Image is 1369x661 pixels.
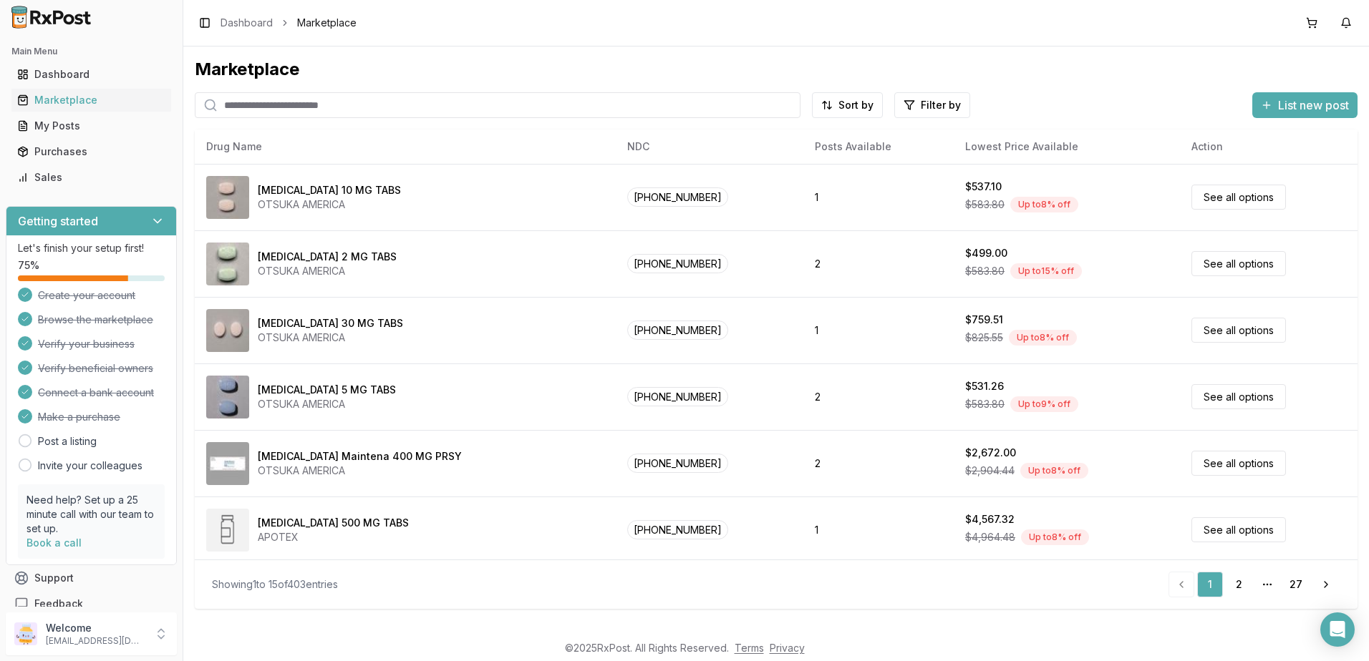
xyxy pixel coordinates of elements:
span: Feedback [34,597,83,611]
a: Post a listing [38,434,97,449]
span: $583.80 [965,264,1005,278]
a: 1 [1197,572,1223,597]
a: List new post [1252,99,1358,114]
span: Connect a bank account [38,386,154,400]
td: 2 [803,430,954,496]
div: $759.51 [965,313,1003,327]
span: $2,904.44 [965,464,1015,478]
td: 2 [803,230,954,297]
div: [MEDICAL_DATA] 30 MG TABS [258,316,403,330]
a: Privacy [770,642,805,654]
a: 27 [1283,572,1309,597]
nav: breadcrumb [221,16,357,30]
a: Purchases [11,139,171,165]
th: Action [1180,129,1358,164]
th: Lowest Price Available [954,129,1180,164]
button: List new post [1252,92,1358,118]
nav: pagination [1169,572,1340,597]
span: [PHONE_NUMBER] [627,320,728,340]
div: Sales [17,170,165,185]
span: Verify your business [38,337,135,351]
img: Abilify Maintena 400 MG PRSY [206,442,249,485]
h2: Main Menu [11,46,171,57]
div: OTSUKA AMERICA [258,330,403,345]
div: $537.10 [965,180,1002,194]
div: Dashboard [17,67,165,82]
p: [EMAIL_ADDRESS][DOMAIN_NAME] [46,635,145,647]
span: Make a purchase [38,410,120,424]
div: [MEDICAL_DATA] 2 MG TABS [258,250,397,264]
div: $531.26 [965,379,1004,393]
p: Let's finish your setup first! [18,241,165,255]
span: [PHONE_NUMBER] [627,254,728,273]
a: 2 [1226,572,1252,597]
a: Sales [11,165,171,190]
img: Abilify 30 MG TABS [206,309,249,352]
span: 75 % [18,258,39,273]
div: $499.00 [965,246,1007,260]
td: 1 [803,496,954,563]
img: Abiraterone Acetate 500 MG TABS [206,509,249,552]
div: [MEDICAL_DATA] 10 MG TABS [258,183,401,197]
div: [MEDICAL_DATA] 5 MG TABS [258,383,396,397]
span: [PHONE_NUMBER] [627,454,728,473]
span: [PHONE_NUMBER] [627,187,728,207]
th: Posts Available [803,129,954,164]
div: Marketplace [17,93,165,107]
h3: Getting started [18,212,98,230]
th: NDC [616,129,803,164]
a: Dashboard [221,16,273,30]
a: My Posts [11,113,171,139]
div: Open Intercom Messenger [1320,612,1355,647]
button: Sort by [812,92,883,118]
img: RxPost Logo [6,6,97,29]
a: Terms [735,642,764,654]
a: Invite your colleagues [38,459,142,473]
a: Marketplace [11,87,171,113]
div: $4,567.32 [965,512,1015,527]
button: Feedback [6,591,177,617]
span: Filter by [921,98,961,112]
div: APOTEX [258,530,409,544]
div: OTSUKA AMERICA [258,264,397,278]
button: Purchases [6,140,177,163]
div: [MEDICAL_DATA] Maintena 400 MG PRSY [258,449,462,464]
span: [PHONE_NUMBER] [627,387,728,406]
div: Up to 8 % off [1020,463,1088,479]
button: Dashboard [6,63,177,86]
a: Book a call [26,537,82,549]
span: Sort by [838,98,874,112]
span: $583.80 [965,197,1005,212]
span: List new post [1278,97,1349,114]
button: Sales [6,166,177,189]
th: Drug Name [195,129,616,164]
span: $583.80 [965,397,1005,411]
a: See all options [1191,517,1286,542]
span: Browse the marketplace [38,313,153,327]
span: Create your account [38,288,135,303]
div: [MEDICAL_DATA] 500 MG TABS [258,516,409,530]
span: Verify beneficial owners [38,361,153,376]
a: Go to next page [1312,572,1340,597]
div: Showing 1 to 15 of 403 entries [212,577,338,592]
div: OTSUKA AMERICA [258,397,396,411]
td: 2 [803,363,954,430]
button: Support [6,565,177,591]
div: Up to 9 % off [1010,396,1078,412]
div: My Posts [17,119,165,133]
span: Marketplace [297,16,357,30]
div: Up to 15 % off [1010,263,1082,279]
div: Up to 8 % off [1021,529,1089,545]
a: See all options [1191,185,1286,210]
a: See all options [1191,384,1286,409]
a: See all options [1191,318,1286,343]
a: See all options [1191,451,1286,476]
button: Filter by [894,92,970,118]
img: User avatar [14,622,37,645]
p: Need help? Set up a 25 minute call with our team to set up. [26,493,156,536]
button: My Posts [6,114,177,137]
div: Up to 8 % off [1009,330,1077,346]
td: 1 [803,164,954,230]
div: $2,672.00 [965,446,1016,460]
span: $4,964.48 [965,530,1015,544]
